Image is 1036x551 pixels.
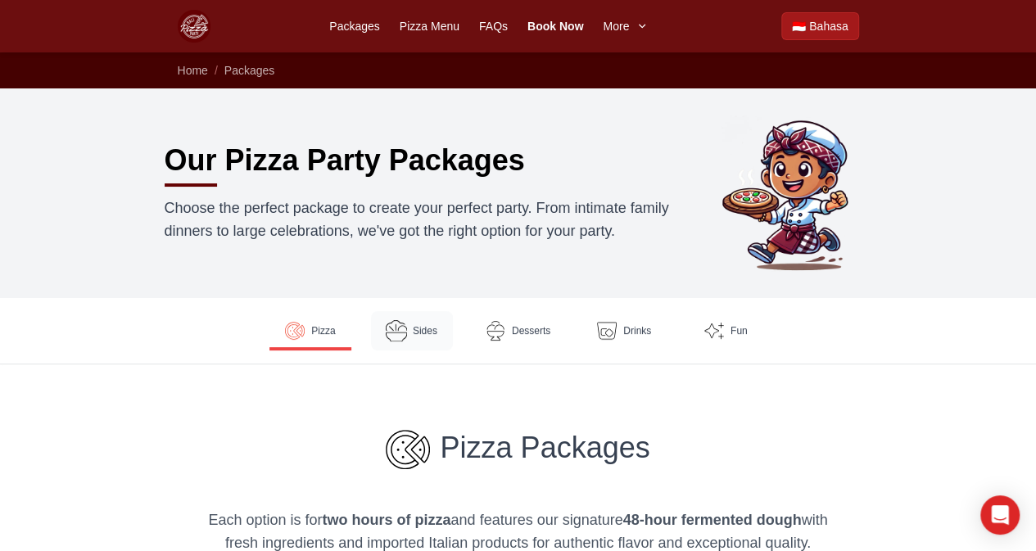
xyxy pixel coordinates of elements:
a: Pizza Menu [400,18,459,34]
strong: two hours of pizza [322,512,450,528]
a: Home [178,64,208,77]
span: More [603,18,629,34]
div: Open Intercom Messenger [980,495,1020,535]
a: Packages [224,64,274,77]
h3: Pizza Packages [204,430,833,469]
a: Book Now [527,18,583,34]
button: More [603,18,649,34]
span: Drinks [623,324,651,337]
a: Sides [371,311,453,350]
img: Bali Pizza Party Packages [715,115,872,272]
h1: Our Pizza Party Packages [165,144,525,177]
img: Drinks [597,321,617,341]
a: Fun [685,311,767,350]
img: Sides [386,320,407,341]
img: Fun [704,321,724,341]
a: Beralih ke Bahasa Indonesia [781,12,858,40]
strong: 48-hour fermented dough [623,512,802,528]
span: Sides [413,324,437,337]
li: / [215,62,218,79]
a: FAQs [479,18,508,34]
a: Pizza [269,311,351,350]
img: Bali Pizza Party Logo [178,10,210,43]
img: Pizza [386,430,430,469]
span: Bahasa [809,18,848,34]
img: Desserts [486,321,505,341]
img: Pizza [285,321,305,341]
a: Drinks [583,311,665,350]
span: Fun [731,324,748,337]
p: Choose the perfect package to create your perfect party. From intimate family dinners to large ce... [165,196,695,242]
a: Packages [329,18,379,34]
span: Desserts [512,324,550,337]
span: Pizza [311,324,335,337]
a: Desserts [473,311,563,350]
